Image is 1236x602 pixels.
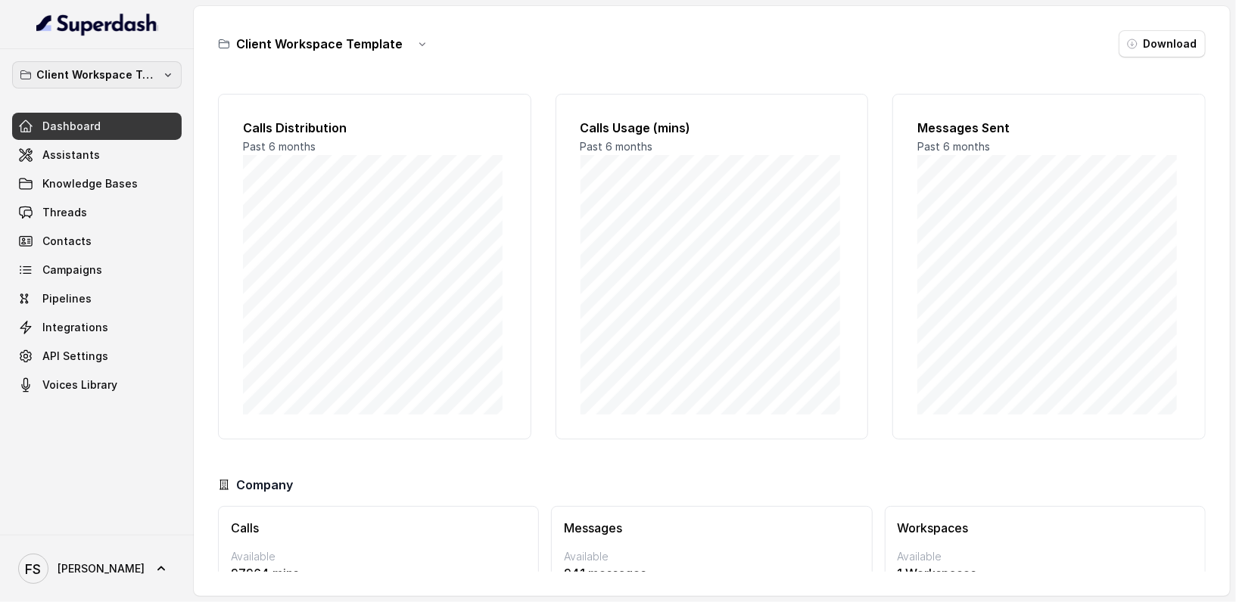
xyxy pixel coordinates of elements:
[42,349,108,364] span: API Settings
[231,564,526,582] p: 97964 mins
[42,176,138,191] span: Knowledge Bases
[564,519,859,537] h3: Messages
[36,66,157,84] p: Client Workspace Template
[12,113,182,140] a: Dashboard
[898,564,1193,582] p: 1 Workspaces
[898,519,1193,537] h3: Workspaces
[42,320,108,335] span: Integrations
[12,343,182,370] a: API Settings
[42,205,87,220] span: Threads
[898,549,1193,564] p: Available
[236,35,403,53] h3: Client Workspace Template
[12,548,182,590] a: [PERSON_NAME]
[231,519,526,537] h3: Calls
[917,140,990,153] span: Past 6 months
[42,119,101,134] span: Dashboard
[12,228,182,255] a: Contacts
[58,561,145,576] span: [PERSON_NAME]
[42,234,92,249] span: Contacts
[26,561,42,577] text: FS
[1119,30,1206,57] button: Download
[917,119,1181,137] h2: Messages Sent
[581,140,653,153] span: Past 6 months
[42,262,102,278] span: Campaigns
[12,371,182,399] a: Voices Library
[42,377,117,393] span: Voices Library
[564,549,859,564] p: Available
[564,564,859,582] p: 941 messages
[12,61,182,88] button: Client Workspace Template
[12,199,182,226] a: Threads
[42,147,100,163] span: Assistants
[236,476,293,494] h3: Company
[243,140,316,153] span: Past 6 months
[42,291,92,306] span: Pipelines
[243,119,506,137] h2: Calls Distribution
[231,549,526,564] p: Available
[581,119,844,137] h2: Calls Usage (mins)
[12,285,182,312] a: Pipelines
[12,170,182,197] a: Knowledge Bases
[12,314,182,341] a: Integrations
[36,12,158,36] img: light.svg
[12,141,182,169] a: Assistants
[12,256,182,284] a: Campaigns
